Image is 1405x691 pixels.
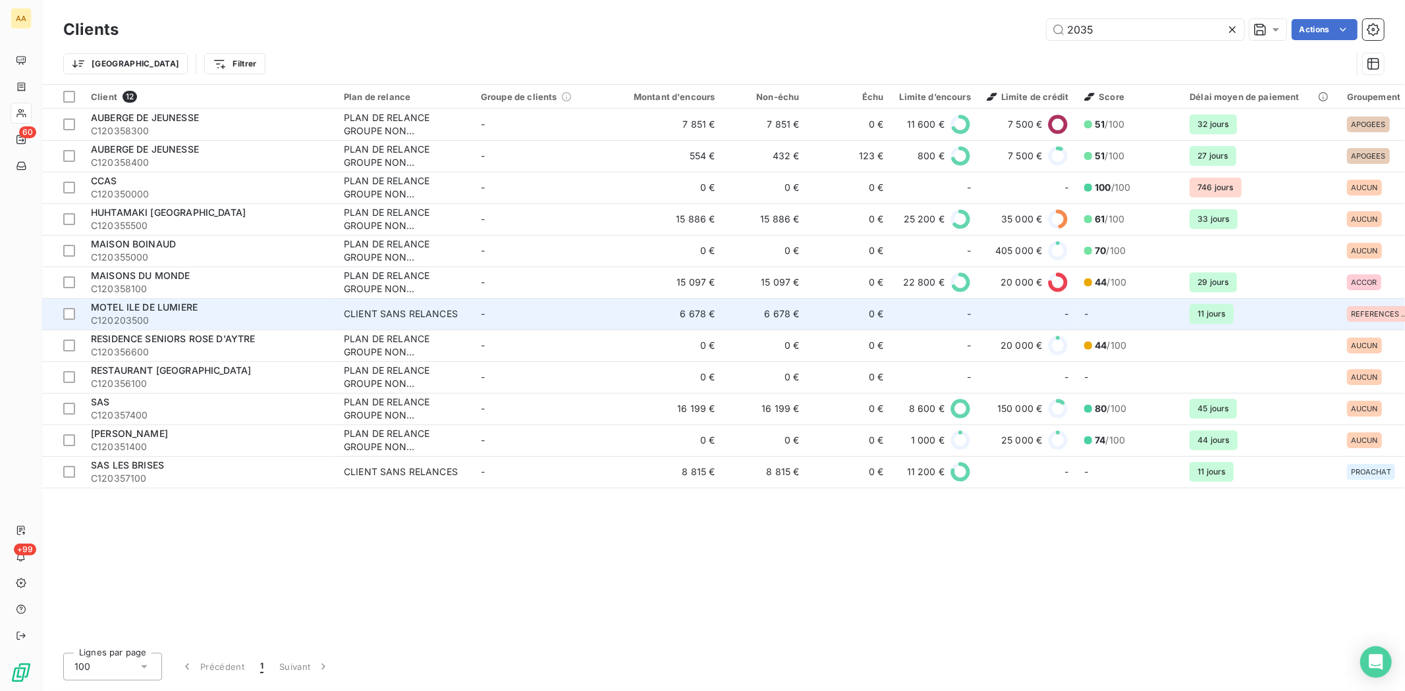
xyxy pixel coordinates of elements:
td: 8 815 € [723,456,808,488]
button: Précédent [173,653,252,680]
span: C120350000 [91,188,328,201]
span: CCAS [91,175,117,186]
img: Logo LeanPay [11,662,32,683]
span: HUHTAMAKI [GEOGRAPHIC_DATA] [91,207,246,218]
span: Score [1084,91,1124,102]
td: 123 € [808,140,892,172]
span: 33 jours [1190,209,1237,229]
span: AUCUN [1351,436,1378,444]
span: - [481,403,485,414]
span: - [967,181,971,194]
div: Open Intercom Messenger [1360,646,1392,678]
button: [GEOGRAPHIC_DATA] [63,53,188,74]
div: PLAN DE RELANCE GROUPE NON AUTOMATIQUE [344,269,465,295]
td: 0 € [723,235,808,267]
span: 44 jours [1190,430,1237,450]
span: C120358100 [91,282,328,295]
span: 22 800 € [903,276,945,289]
td: 7 851 € [610,109,723,140]
span: 44 [1095,276,1107,288]
span: - [481,276,485,288]
span: - [967,307,971,320]
span: - [481,371,485,382]
span: 11 jours [1190,462,1233,482]
span: - [967,371,971,384]
div: PLAN DE RELANCE GROUPE NON AUTOMATIQUE [344,364,465,390]
span: 100 [1095,182,1111,193]
div: Échu [815,91,884,102]
span: AUCUN [1351,342,1378,349]
span: C120356600 [91,345,328,359]
td: 0 € [808,456,892,488]
span: RESTAURANT [GEOGRAPHIC_DATA] [91,365,251,376]
span: 45 jours [1190,399,1236,419]
span: C120357400 [91,409,328,422]
span: MAISON BOINAUD [91,238,176,249]
span: 7 500 € [1008,118,1042,131]
td: 7 851 € [723,109,808,140]
span: 32 jours [1190,115,1236,134]
span: /100 [1095,181,1130,194]
span: [PERSON_NAME] [91,428,168,439]
span: C120355500 [91,219,328,232]
td: 0 € [808,393,892,424]
td: 6 678 € [610,298,723,330]
span: 1 000 € [911,434,945,447]
span: - [1084,371,1088,382]
h3: Clients [63,18,119,41]
span: APOGEES [1351,152,1386,160]
div: PLAN DE RELANCE GROUPE NON AUTOMATIQUE [344,427,465,453]
td: 0 € [610,172,723,203]
span: 746 jours [1190,178,1241,197]
span: AUBERGE DE JEUNESSE [91,143,199,155]
span: 80 [1095,403,1107,414]
span: C120351400 [91,440,328,453]
span: C120203500 [91,314,328,327]
span: 11 200 € [907,465,945,478]
td: 0 € [808,109,892,140]
span: PROACHAT [1351,468,1391,476]
td: 432 € [723,140,808,172]
span: 27 jours [1190,146,1236,166]
td: 15 886 € [723,203,808,235]
span: 150 000 € [997,402,1042,415]
td: 6 678 € [723,298,808,330]
span: /100 [1095,339,1126,352]
span: Groupe de clients [481,91,557,102]
td: 0 € [723,424,808,456]
span: MOTEL ILE DE LUMIERE [91,301,198,313]
span: 51 [1095,118,1105,130]
td: 15 097 € [723,267,808,298]
span: - [481,245,485,256]
span: 51 [1095,150,1105,161]
span: 405 000 € [995,244,1042,257]
div: Non-échu [731,91,800,102]
span: 35 000 € [1001,213,1042,226]
div: PLAN DE RELANCE GROUPE NON AUTOMATIQUE [344,143,465,169]
td: 15 097 € [610,267,723,298]
div: PLAN DE RELANCE GROUPE NON AUTOMATIQUE [344,206,465,232]
span: AUCUN [1351,405,1378,413]
span: 100 [74,660,90,673]
span: /100 [1095,434,1125,447]
span: - [1064,181,1068,194]
span: - [481,118,485,130]
span: 1 [260,660,263,673]
span: - [481,434,485,446]
td: 0 € [808,298,892,330]
div: PLAN DE RELANCE GROUPE NON AUTOMATIQUE [344,396,465,422]
span: - [481,308,485,319]
span: /100 [1095,213,1124,226]
div: CLIENT SANS RELANCES [344,465,458,478]
span: - [481,150,485,161]
span: 74 [1095,434,1105,446]
div: AA [11,8,32,29]
span: C120356100 [91,377,328,390]
div: CLIENT SANS RELANCES [344,307,458,320]
span: 7 500 € [1008,149,1042,163]
span: - [1064,371,1068,384]
button: Filtrer [204,53,265,74]
td: 0 € [808,172,892,203]
span: AUCUN [1351,184,1378,192]
div: PLAN DE RELANCE GROUPE NON AUTOMATIQUE [344,238,465,264]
